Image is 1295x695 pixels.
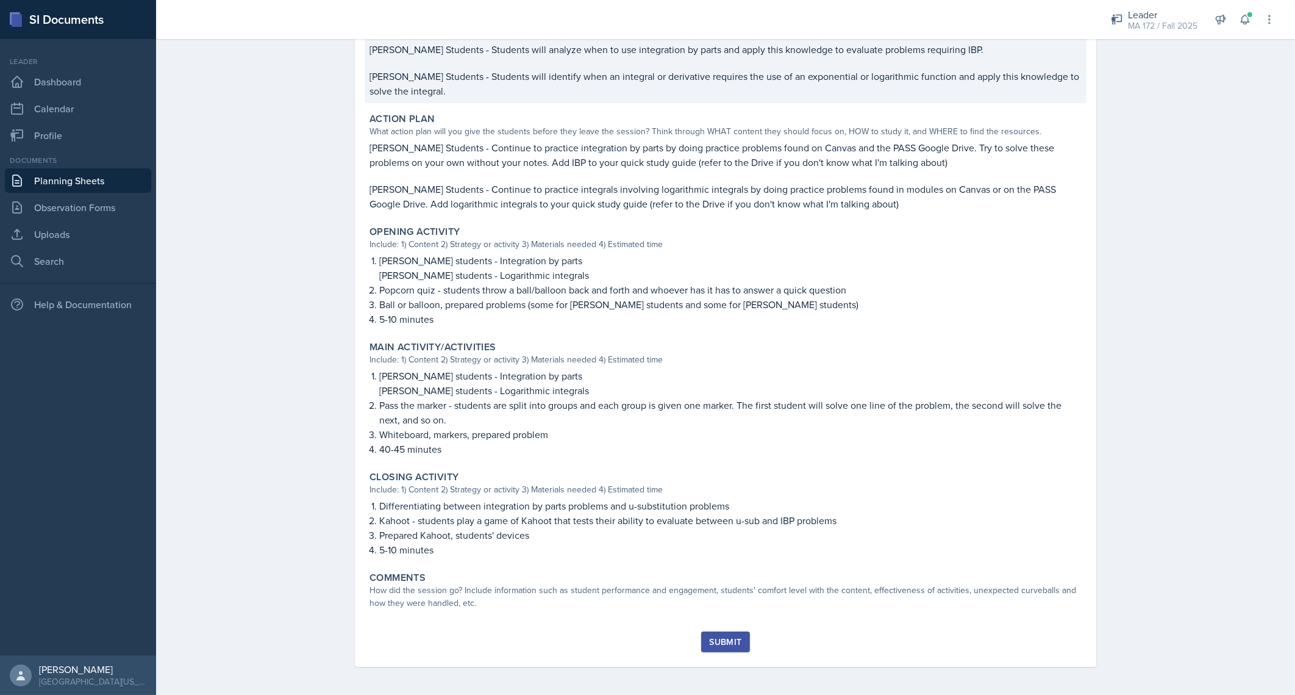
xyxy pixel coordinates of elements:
div: What action plan will you give the students before they leave the session? Think through WHAT con... [369,125,1082,138]
label: Opening Activity [369,226,460,238]
div: Include: 1) Content 2) Strategy or activity 3) Materials needed 4) Estimated time [369,483,1082,496]
div: Submit [709,637,741,647]
p: 5-10 minutes [379,312,1082,326]
p: Differentiating between integration by parts problems and u-substitution problems [379,499,1082,513]
div: Leader [1128,7,1197,22]
label: Comments [369,572,426,584]
p: 40-45 minutes [379,442,1082,456]
p: Popcorn quiz - students throw a ball/balloon back and forth and whoever has it has to answer a qu... [379,283,1082,297]
div: MA 172 / Fall 2025 [1128,20,1197,32]
p: [PERSON_NAME] Students - Students will identify when an integral or derivative requires the use o... [369,69,1082,98]
a: Calendar [5,96,151,121]
div: Leader [5,56,151,67]
p: Ball or balloon, prepared problems (some for [PERSON_NAME] students and some for [PERSON_NAME] st... [379,297,1082,312]
p: [PERSON_NAME] Students - Students will analyze when to use integration by parts and apply this kn... [369,42,1082,57]
p: [PERSON_NAME] students - Logarithmic integrals [379,383,1082,398]
p: 5-10 minutes [379,542,1082,557]
a: Planning Sheets [5,168,151,193]
a: Search [5,249,151,273]
p: [PERSON_NAME] Students - Continue to practice integration by parts by doing practice problems fou... [369,140,1082,170]
div: How did the session go? Include information such as student performance and engagement, students'... [369,584,1082,610]
a: Observation Forms [5,195,151,220]
div: Help & Documentation [5,292,151,317]
div: Include: 1) Content 2) Strategy or activity 3) Materials needed 4) Estimated time [369,238,1082,251]
p: Prepared Kahoot, students' devices [379,528,1082,542]
p: [PERSON_NAME] Students - Continue to practice integrals involving logarithmic integrals by doing ... [369,182,1082,211]
a: Uploads [5,222,151,247]
p: [PERSON_NAME] students - Integration by parts [379,369,1082,383]
a: Profile [5,123,151,148]
p: [PERSON_NAME] students - Logarithmic integrals [379,268,1082,283]
button: Submit [701,632,749,652]
label: Action Plan [369,113,435,125]
p: Whiteboard, markers, prepared problem [379,427,1082,442]
div: Include: 1) Content 2) Strategy or activity 3) Materials needed 4) Estimated time [369,353,1082,366]
div: [GEOGRAPHIC_DATA][US_STATE] in [GEOGRAPHIC_DATA] [39,675,146,688]
p: Pass the marker - students are split into groups and each group is given one marker. The first st... [379,398,1082,427]
label: Closing Activity [369,471,458,483]
label: Main Activity/Activities [369,341,496,353]
p: Kahoot - students play a game of Kahoot that tests their ability to evaluate between u-sub and IB... [379,513,1082,528]
p: [PERSON_NAME] students - Integration by parts [379,253,1082,268]
div: Documents [5,155,151,166]
a: Dashboard [5,70,151,94]
div: [PERSON_NAME] [39,663,146,675]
